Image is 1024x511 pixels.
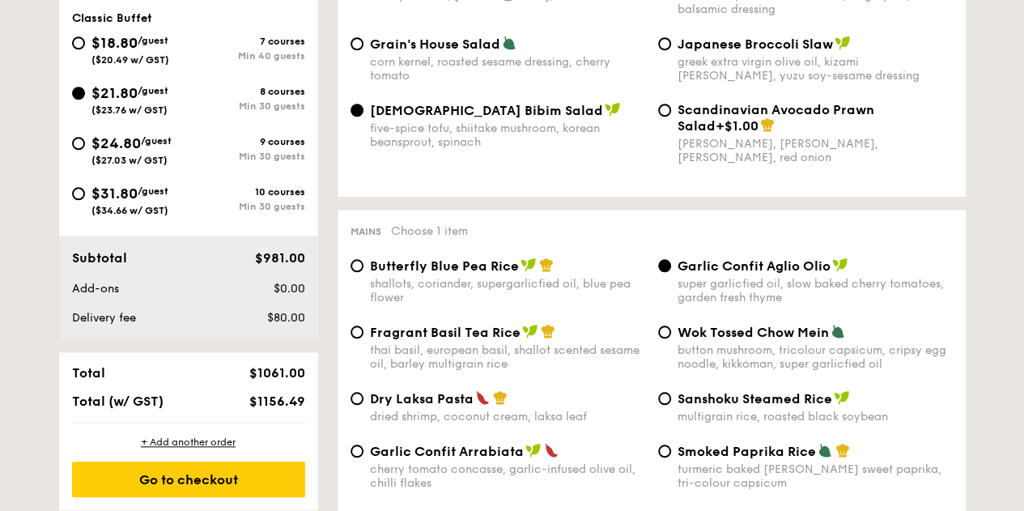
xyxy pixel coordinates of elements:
div: [PERSON_NAME], [PERSON_NAME], [PERSON_NAME], red onion [678,137,953,164]
span: +$1.00 [716,118,758,134]
div: + Add another order [72,436,305,449]
input: Japanese Broccoli Slawgreek extra virgin olive oil, kizami [PERSON_NAME], yuzu soy-sesame dressing [658,37,671,50]
input: Garlic Confit Aglio Oliosuper garlicfied oil, slow baked cherry tomatoes, garden fresh thyme [658,259,671,272]
img: icon-spicy.37a8142b.svg [475,390,490,405]
input: Wok Tossed Chow Meinbutton mushroom, tricolour capsicum, cripsy egg noodle, kikkoman, super garli... [658,326,671,339]
span: Total (w/ GST) [72,394,164,409]
div: super garlicfied oil, slow baked cherry tomatoes, garden fresh thyme [678,277,953,304]
input: $24.80/guest($27.03 w/ GST)9 coursesMin 30 guests [72,137,85,150]
span: $24.80 [91,134,141,152]
div: greek extra virgin olive oil, kizami [PERSON_NAME], yuzu soy-sesame dressing [678,55,953,83]
input: $18.80/guest($20.49 w/ GST)7 coursesMin 40 guests [72,36,85,49]
span: /guest [138,85,168,96]
img: icon-chef-hat.a58ddaea.svg [541,324,555,339]
span: Add-ons [72,282,119,296]
input: Scandinavian Avocado Prawn Salad+$1.00[PERSON_NAME], [PERSON_NAME], [PERSON_NAME], red onion [658,104,671,117]
input: Butterfly Blue Pea Riceshallots, coriander, supergarlicfied oil, blue pea flower [351,259,363,272]
img: icon-vegan.f8ff3823.svg [520,258,537,272]
div: shallots, coriander, supergarlicfied oil, blue pea flower [370,277,645,304]
span: Garlic Confit Aglio Olio [678,258,831,274]
span: $80.00 [266,311,304,325]
img: icon-chef-hat.a58ddaea.svg [493,390,508,405]
span: Choose 1 item [391,224,468,238]
div: thai basil, european basil, shallot scented sesame oil, barley multigrain rice [370,343,645,371]
div: Min 40 guests [189,50,305,62]
div: button mushroom, tricolour capsicum, cripsy egg noodle, kikkoman, super garlicfied oil [678,343,953,371]
div: 8 courses [189,86,305,97]
div: cherry tomato concasse, garlic-infused olive oil, chilli flakes [370,462,645,490]
img: icon-chef-hat.a58ddaea.svg [835,443,850,458]
div: 10 courses [189,186,305,198]
input: [DEMOGRAPHIC_DATA] Bibim Saladfive-spice tofu, shiitake mushroom, korean beansprout, spinach [351,104,363,117]
input: $31.80/guest($34.66 w/ GST)10 coursesMin 30 guests [72,187,85,200]
img: icon-vegan.f8ff3823.svg [835,36,851,50]
span: $21.80 [91,84,138,102]
img: icon-spicy.37a8142b.svg [544,443,559,458]
span: Total [72,365,105,381]
input: $21.80/guest($23.76 w/ GST)8 coursesMin 30 guests [72,87,85,100]
span: Dry Laksa Pasta [370,391,474,407]
span: Grain's House Salad [370,36,500,52]
div: turmeric baked [PERSON_NAME] sweet paprika, tri-colour capsicum [678,462,953,490]
input: Dry Laksa Pastadried shrimp, coconut cream, laksa leaf [351,392,363,405]
div: corn kernel, roasted sesame dressing, cherry tomato [370,55,645,83]
img: icon-vegan.f8ff3823.svg [522,324,538,339]
img: icon-vegan.f8ff3823.svg [525,443,542,458]
img: icon-vegetarian.fe4039eb.svg [818,443,832,458]
span: Mains [351,226,381,237]
input: Sanshoku Steamed Ricemultigrain rice, roasted black soybean [658,392,671,405]
span: Wok Tossed Chow Mein [678,325,829,340]
input: Grain's House Saladcorn kernel, roasted sesame dressing, cherry tomato [351,37,363,50]
span: Garlic Confit Arrabiata [370,444,524,459]
div: Min 30 guests [189,100,305,112]
span: Butterfly Blue Pea Rice [370,258,519,274]
input: Garlic Confit Arrabiatacherry tomato concasse, garlic-infused olive oil, chilli flakes [351,445,363,458]
span: /guest [138,35,168,46]
span: $31.80 [91,185,138,202]
img: icon-vegan.f8ff3823.svg [834,390,850,405]
img: icon-vegetarian.fe4039eb.svg [502,36,516,50]
span: /guest [138,185,168,197]
input: Smoked Paprika Riceturmeric baked [PERSON_NAME] sweet paprika, tri-colour capsicum [658,445,671,458]
div: Go to checkout [72,462,305,497]
span: Sanshoku Steamed Rice [678,391,832,407]
span: $1156.49 [249,394,304,409]
img: icon-vegan.f8ff3823.svg [605,102,621,117]
div: 7 courses [189,36,305,47]
span: [DEMOGRAPHIC_DATA] Bibim Salad [370,103,603,118]
span: /guest [141,135,172,147]
span: ($34.66 w/ GST) [91,205,168,216]
span: Japanese Broccoli Slaw [678,36,833,52]
span: ($23.76 w/ GST) [91,104,168,116]
span: Delivery fee [72,311,136,325]
div: Min 30 guests [189,151,305,162]
span: $18.80 [91,34,138,52]
span: ($20.49 w/ GST) [91,54,169,66]
span: $981.00 [254,250,304,266]
span: ($27.03 w/ GST) [91,155,168,166]
div: Min 30 guests [189,201,305,212]
div: dried shrimp, coconut cream, laksa leaf [370,410,645,424]
span: $1061.00 [249,365,304,381]
span: $0.00 [273,282,304,296]
span: Classic Buffet [72,11,152,25]
input: Fragrant Basil Tea Ricethai basil, european basil, shallot scented sesame oil, barley multigrain ... [351,326,363,339]
div: five-spice tofu, shiitake mushroom, korean beansprout, spinach [370,121,645,149]
span: Smoked Paprika Rice [678,444,816,459]
div: multigrain rice, roasted black soybean [678,410,953,424]
span: Fragrant Basil Tea Rice [370,325,520,340]
img: icon-chef-hat.a58ddaea.svg [760,117,775,132]
img: icon-vegetarian.fe4039eb.svg [831,324,845,339]
span: Subtotal [72,250,127,266]
img: icon-chef-hat.a58ddaea.svg [539,258,554,272]
span: Scandinavian Avocado Prawn Salad [678,102,874,134]
img: icon-vegan.f8ff3823.svg [832,258,848,272]
div: 9 courses [189,136,305,147]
